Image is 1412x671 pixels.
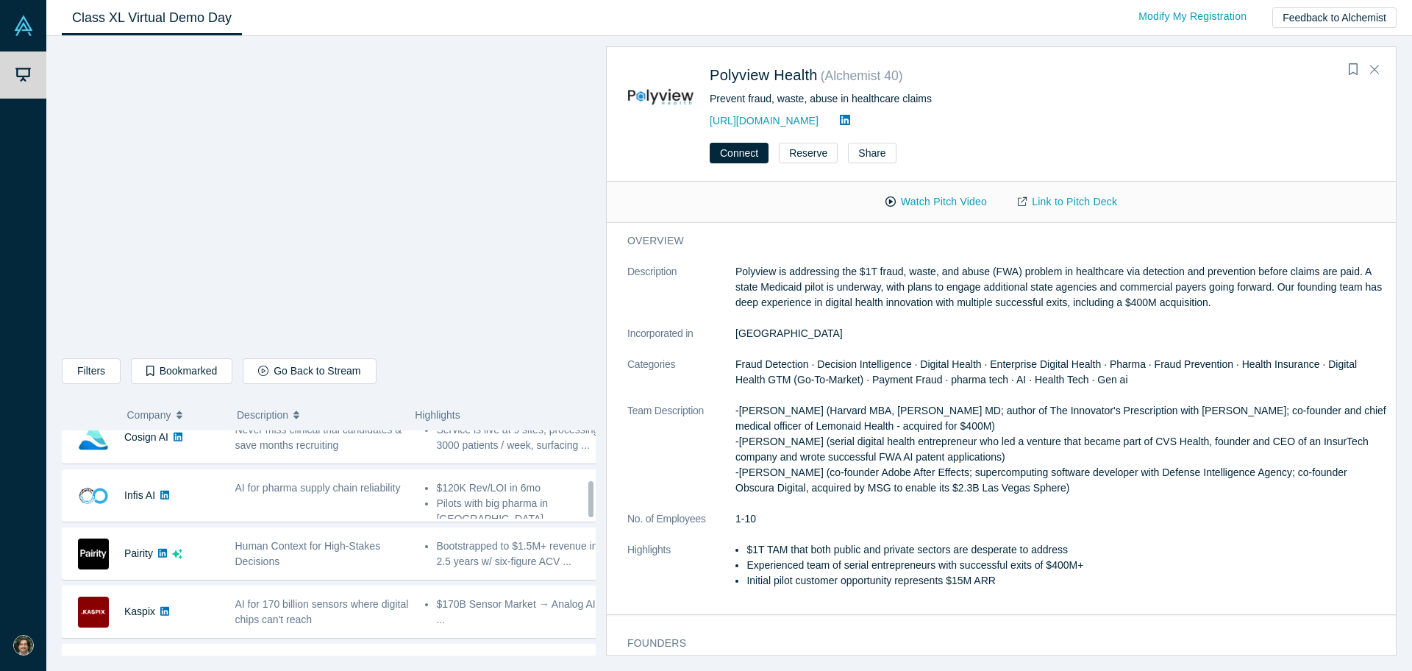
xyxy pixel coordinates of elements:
[627,636,1367,651] h3: Founders
[436,480,599,496] li: $120K Rev/LOI in 6mo
[237,400,399,430] button: Description
[78,539,109,569] img: Pairity's Logo
[62,1,242,35] a: Class XL Virtual Demo Day
[237,400,288,430] span: Description
[627,326,735,357] dt: Incorporated in
[746,573,1388,589] li: Initial pilot customer opportunity represents $15M ARR
[710,67,818,83] a: Polyview Health
[710,143,769,163] button: Connect
[848,143,896,163] button: Share
[235,424,402,451] span: Never miss clinical trial candidates & save months recruiting
[735,264,1388,310] p: Polyview is addressing the $1T fraud, waste, and abuse (FWA) problem in healthcare via detection ...
[746,542,1388,558] li: $1T TAM that both public and private sectors are desperate to address
[627,511,735,542] dt: No. of Employees
[1002,189,1133,215] a: Link to Pitch Deck
[78,597,109,628] img: Kaspix's Logo
[415,409,460,421] span: Highlights
[627,264,735,326] dt: Description
[1343,60,1363,80] button: Bookmark
[1123,4,1262,29] a: Modify My Registration
[63,48,595,347] iframe: Polyview Health
[627,357,735,403] dt: Categories
[779,143,838,163] button: Reserve
[127,400,222,430] button: Company
[235,482,401,494] span: AI for pharma supply chain reliability
[735,403,1388,496] p: -[PERSON_NAME] (Harvard MBA, [PERSON_NAME] MD; author of The Innovator's Prescription with [PERSO...
[235,598,409,625] span: AI for 170 billion sensors where digital chips can't reach
[821,68,903,83] small: ( Alchemist 40 )
[124,606,155,617] a: Kaspix
[870,189,1002,215] button: Watch Pitch Video
[627,233,1367,249] h3: overview
[710,115,819,127] a: [URL][DOMAIN_NAME]
[124,489,155,501] a: Infis AI
[436,496,599,527] li: Pilots with big pharma in [GEOGRAPHIC_DATA] ...
[436,597,599,628] li: $170B Sensor Market → Analog AI; ...
[436,539,599,569] li: Bootstrapped to $1.5M+ revenue in 2.5 years w/ six-figure ACV ...
[235,540,381,567] span: Human Context for High-Stakes Decisions
[735,358,1357,386] span: Fraud Detection · Decision Intelligence · Digital Health · Enterprise Digital Health · Pharma · F...
[1272,7,1397,28] button: Feedback to Alchemist
[127,400,171,430] span: Company
[13,635,34,656] img: Anjum Sayyed's Account
[436,422,599,453] li: Service is live at 9 sites, processing 3000 patients / week, surfacing ...
[78,422,109,453] img: Cosign AI's Logo
[710,91,1200,107] div: Prevent fraud, waste, abuse in healthcare claims
[172,549,182,559] svg: dsa ai sparkles
[243,358,376,384] button: Go Back to Stream
[13,15,34,36] img: Alchemist Vault Logo
[746,558,1388,573] li: Experienced team of serial entrepreneurs with successful exits of $400M+
[627,542,735,604] dt: Highlights
[62,358,121,384] button: Filters
[735,326,1388,341] dd: [GEOGRAPHIC_DATA]
[627,403,735,511] dt: Team Description
[735,511,1388,527] dd: 1-10
[78,480,109,511] img: Infis AI's Logo
[1363,58,1386,82] button: Close
[131,358,232,384] button: Bookmarked
[124,547,153,559] a: Pairity
[627,63,694,130] img: Polyview Health's Logo
[124,431,168,443] a: Cosign AI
